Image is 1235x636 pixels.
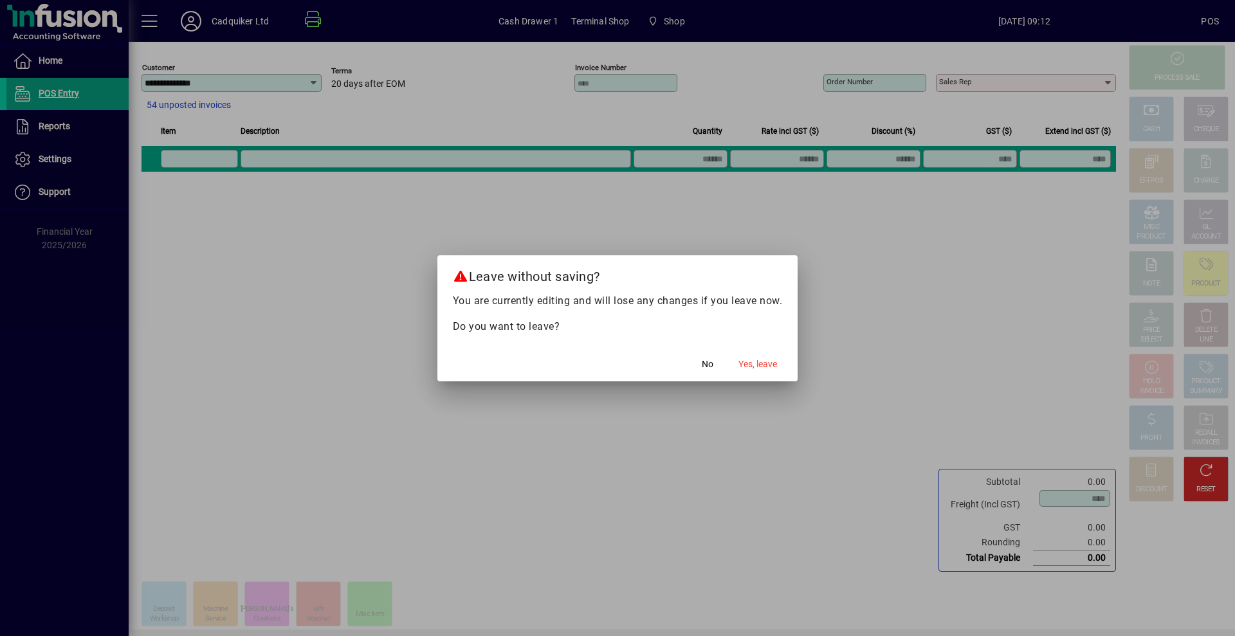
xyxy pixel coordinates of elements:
button: Yes, leave [733,353,782,376]
p: You are currently editing and will lose any changes if you leave now. [453,293,783,309]
h2: Leave without saving? [437,255,798,293]
p: Do you want to leave? [453,319,783,334]
button: No [687,353,728,376]
span: Yes, leave [738,358,777,371]
span: No [702,358,713,371]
